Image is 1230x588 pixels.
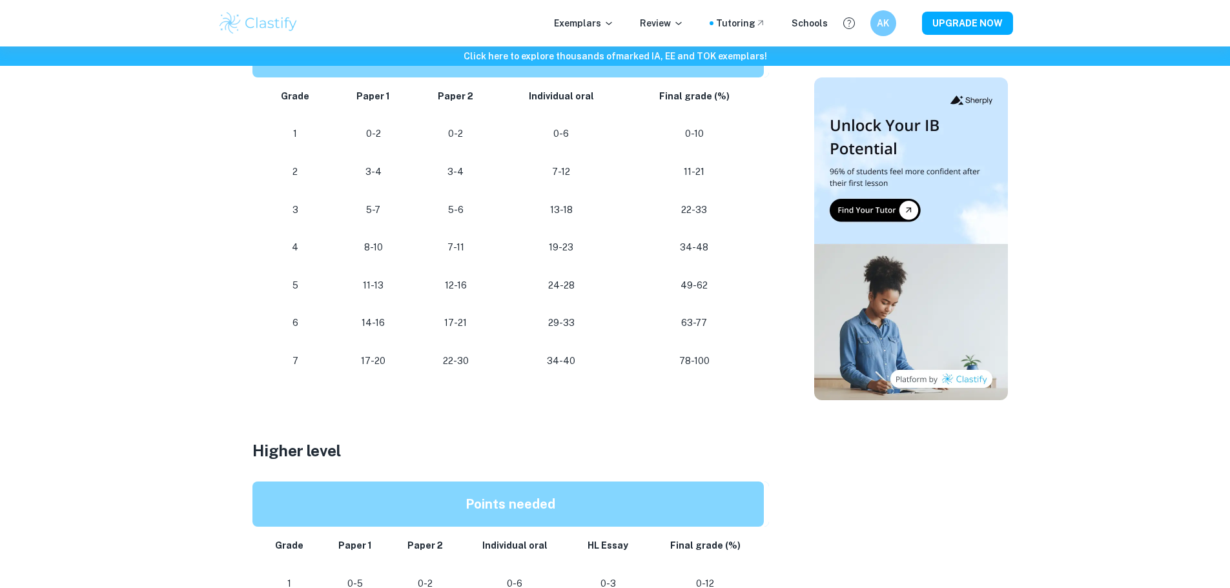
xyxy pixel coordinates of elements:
[268,314,323,332] p: 6
[356,91,390,101] strong: Paper 1
[507,201,615,219] p: 13-18
[814,77,1008,400] img: Thumbnail
[635,125,753,143] p: 0-10
[482,540,548,551] strong: Individual oral
[588,540,628,551] strong: HL Essay
[424,314,487,332] p: 17-21
[870,10,896,36] button: AK
[343,277,404,294] p: 11-13
[424,125,487,143] p: 0-2
[424,277,487,294] p: 12-16
[3,49,1227,63] h6: Click here to explore thousands of marked IA, EE and TOK exemplars !
[424,201,487,219] p: 5-6
[716,16,766,30] a: Tutoring
[275,540,303,551] strong: Grade
[268,201,323,219] p: 3
[343,239,404,256] p: 8-10
[659,91,730,101] strong: Final grade (%)
[252,439,769,462] h3: Higher level
[635,314,753,332] p: 63-77
[268,163,323,181] p: 2
[922,12,1013,35] button: UPGRADE NOW
[343,352,404,370] p: 17-20
[268,277,323,294] p: 5
[792,16,828,30] a: Schools
[635,352,753,370] p: 78-100
[507,239,615,256] p: 19-23
[876,16,890,30] h6: AK
[635,163,753,181] p: 11-21
[268,125,323,143] p: 1
[635,277,753,294] p: 49-62
[343,201,404,219] p: 5-7
[407,540,443,551] strong: Paper 2
[554,16,614,30] p: Exemplars
[507,314,615,332] p: 29-33
[438,91,473,101] strong: Paper 2
[507,277,615,294] p: 24-28
[343,163,404,181] p: 3-4
[281,91,309,101] strong: Grade
[507,125,615,143] p: 0-6
[635,201,753,219] p: 22-33
[424,352,487,370] p: 22-30
[268,239,323,256] p: 4
[343,314,404,332] p: 14-16
[507,163,615,181] p: 7-12
[343,125,404,143] p: 0-2
[670,540,741,551] strong: Final grade (%)
[424,163,487,181] p: 3-4
[338,540,372,551] strong: Paper 1
[529,91,594,101] strong: Individual oral
[635,239,753,256] p: 34-48
[218,10,300,36] img: Clastify logo
[507,352,615,370] p: 34-40
[268,352,323,370] p: 7
[424,239,487,256] p: 7-11
[466,496,555,512] strong: Points needed
[838,12,860,34] button: Help and Feedback
[640,16,684,30] p: Review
